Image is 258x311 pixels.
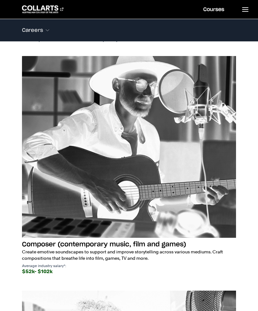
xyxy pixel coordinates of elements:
div: $52k- $102k [22,268,236,275]
button: Careers [22,24,236,37]
p: Average industry salary*: [22,264,236,268]
div: Go to homepage [22,5,63,13]
span: Careers [22,27,43,33]
h3: Composer (contemporary music, film and games) [22,240,236,249]
p: Create emotive soundscapes to support and improve storytelling across various mediums. Craft comp... [22,249,236,261]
